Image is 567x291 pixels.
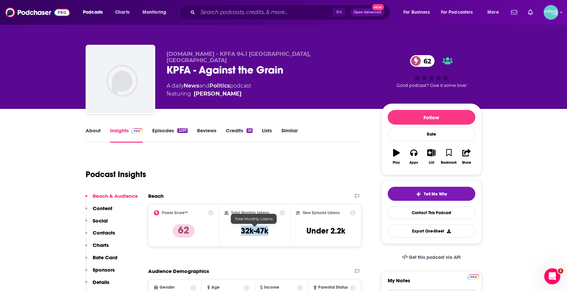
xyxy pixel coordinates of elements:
div: Bookmark [441,161,457,165]
a: Show notifications dropdown [525,7,536,18]
a: Reviews [197,127,216,143]
img: tell me why sparkle [416,191,421,197]
a: InsightsPodchaser Pro [110,127,143,143]
a: Pro website [468,273,479,280]
span: Monitoring [143,8,166,17]
button: open menu [437,7,483,18]
span: Charts [115,8,129,17]
button: Share [458,145,475,169]
span: Open Advanced [354,11,381,14]
div: 62Good podcast? Give it some love! [381,51,482,92]
p: Charts [93,242,109,248]
a: News [184,83,199,89]
span: Good podcast? Give it some love! [396,83,467,88]
button: open menu [138,7,175,18]
a: 62 [410,55,435,67]
img: User Profile [544,5,558,20]
div: Play [393,161,400,165]
label: My Notes [388,277,475,289]
h1: Podcast Insights [86,169,146,179]
button: Reach & Audience [85,193,138,205]
input: Search podcasts, credits, & more... [198,7,333,18]
span: and [199,83,209,89]
span: [DOMAIN_NAME] - KPFA 94.1 [GEOGRAPHIC_DATA], [GEOGRAPHIC_DATA] [167,51,310,63]
h2: Audience Demographics [148,268,209,274]
button: Charts [85,242,109,254]
img: Podchaser Pro [468,274,479,280]
button: Sponsors [85,267,115,279]
div: Search podcasts, credits, & more... [186,5,396,20]
p: Social [93,217,108,224]
h3: Under 2.2k [306,226,345,236]
span: 62 [417,55,435,67]
span: Tell Me Why [424,191,447,197]
p: 62 [173,224,195,238]
button: Follow [388,110,475,125]
div: List [429,161,434,165]
h2: Total Monthly Listens [231,210,269,215]
p: Contacts [93,230,115,236]
button: Play [388,145,405,169]
img: KPFA - Against the Grain [87,46,154,113]
h2: New Episode Listens [303,210,340,215]
a: Get this podcast via API [397,249,466,266]
a: Episodes2297 [152,127,187,143]
a: Lists [262,127,272,143]
span: Get this podcast via API [409,255,461,260]
a: About [86,127,101,143]
span: Gender [160,285,175,290]
a: Credits26 [226,127,253,143]
div: A daily podcast [167,82,251,98]
button: open menu [399,7,438,18]
span: New [372,4,384,10]
button: Open AdvancedNew [351,8,384,16]
span: More [487,8,499,17]
button: Content [85,205,112,217]
span: Income [264,285,279,290]
h2: Power Score™ [162,210,188,215]
button: tell me why sparkleTell Me Why [388,187,475,201]
span: Podcasts [83,8,103,17]
button: Contacts [85,230,115,242]
span: 1 [558,268,563,274]
button: Export One-Sheet [388,225,475,238]
button: Social [85,217,108,230]
p: Sponsors [93,267,115,273]
span: For Podcasters [441,8,473,17]
button: open menu [483,7,507,18]
h2: Reach [148,193,164,199]
p: Reach & Audience [93,193,138,199]
p: Content [93,205,112,211]
a: Similar [281,127,298,143]
div: 26 [247,128,253,133]
button: Rate Card [85,254,117,267]
a: Politics [209,83,230,89]
a: Show notifications dropdown [508,7,520,18]
h3: 32k-47k [241,226,268,236]
a: Charts [111,7,133,18]
p: Details [93,279,109,285]
span: Parental Status [318,285,348,290]
a: Contact This Podcast [388,206,475,219]
div: Rate [388,127,475,141]
button: List [422,145,440,169]
span: featuring [167,90,251,98]
img: Podchaser Pro [131,128,143,134]
a: Sasha Lilley [194,90,242,98]
button: Bookmark [440,145,458,169]
button: open menu [78,7,111,18]
span: Logged in as JessicaPellien [544,5,558,20]
span: For Business [403,8,430,17]
div: Apps [409,161,418,165]
div: Share [462,161,471,165]
button: Show profile menu [544,5,558,20]
p: Rate Card [93,254,117,261]
span: Total Monthly Listens [235,216,273,221]
span: Age [211,285,220,290]
iframe: Intercom live chat [544,268,560,284]
div: 2297 [177,128,187,133]
span: ⌘ K [333,8,345,17]
img: Podchaser - Follow, Share and Rate Podcasts [5,6,70,19]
